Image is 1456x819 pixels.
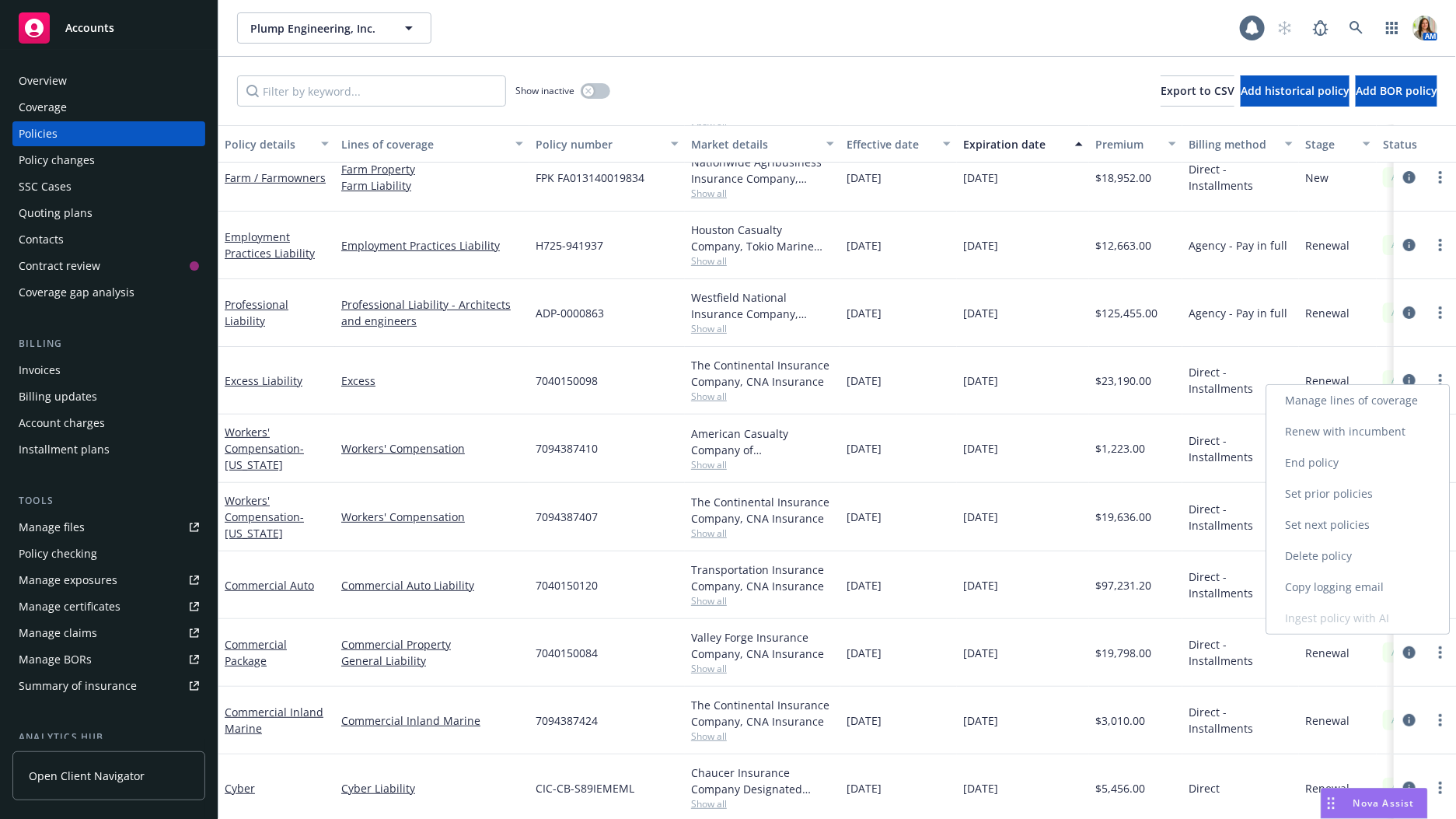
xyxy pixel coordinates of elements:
[1341,12,1372,44] a: Search
[1095,305,1157,321] span: $125,455.00
[225,297,288,328] a: Professional Liability
[1095,712,1145,729] span: $3,010.00
[847,136,934,152] div: Effective date
[1321,788,1428,819] button: Nova Assist
[250,20,385,37] span: Plump Engineering, Inc.
[963,645,998,661] span: [DATE]
[963,237,998,254] span: [DATE]
[1189,704,1293,737] span: Direct - Installments
[963,440,998,457] span: [DATE]
[963,136,1066,152] div: Expiration date
[1189,161,1293,194] span: Direct - Installments
[1269,12,1301,44] a: Start snowing
[19,201,93,226] div: Quoting plans
[515,84,574,97] span: Show inactive
[536,305,604,321] span: ADP-0000863
[12,515,205,540] a: Manage files
[691,187,834,200] span: Show all
[12,541,205,566] a: Policy checking
[536,780,634,796] span: CIC-CB-S89IEMEML
[691,289,834,322] div: Westfield National Insurance Company, [GEOGRAPHIC_DATA], RT Specialty Insurance Services, LLC (RS...
[237,12,431,44] button: Plump Engineering, Inc.
[12,336,205,352] div: Billing
[1431,643,1450,662] a: more
[12,647,205,672] a: Manage BORs
[12,121,205,146] a: Policies
[691,136,817,152] div: Market details
[847,305,882,321] span: [DATE]
[1189,364,1293,397] span: Direct - Installments
[341,712,523,729] a: Commercial Inland Marine
[1182,125,1299,163] button: Billing method
[19,121,58,146] div: Policies
[1412,16,1437,40] img: photo
[847,509,882,525] span: [DATE]
[1400,643,1419,662] a: circleInformation
[225,493,304,541] a: Workers' Compensation
[1400,168,1419,187] a: circleInformation
[19,674,137,698] div: Summary of insurance
[225,578,314,593] a: Commercial Auto
[963,373,998,389] span: [DATE]
[1095,577,1151,593] span: $97,231.20
[341,653,523,669] a: General Liability
[536,237,603,254] span: H725-941937
[29,768,145,784] span: Open Client Navigator
[65,22,114,34] span: Accounts
[963,712,998,729] span: [DATE]
[691,765,834,797] div: Chaucer Insurance Company Designated Activity Company (DAC), Chaucer Insurance Company Designated...
[1189,780,1220,796] span: Direct
[1356,75,1437,107] button: Add BOR policy
[12,621,205,646] a: Manage claims
[12,280,205,305] a: Coverage gap analysis
[19,174,72,199] div: SSC Cases
[536,170,644,186] span: FPK FA013140019834
[225,637,287,668] a: Commercial Package
[691,562,834,594] div: Transportation Insurance Company, CNA Insurance
[12,594,205,619] a: Manage certificates
[691,594,834,607] span: Show all
[1089,125,1182,163] button: Premium
[19,437,110,462] div: Installment plans
[691,254,834,268] span: Show all
[12,6,205,50] a: Accounts
[1267,541,1450,572] a: Delete policy
[847,645,882,661] span: [DATE]
[12,68,205,93] a: Overview
[691,494,834,527] div: The Continental Insurance Company, CNA Insurance
[963,170,998,186] span: [DATE]
[847,712,882,729] span: [DATE]
[691,322,834,335] span: Show all
[1267,572,1450,603] a: Copy logging email
[12,411,205,436] a: Account charges
[1377,12,1408,44] a: Switch app
[341,296,523,329] a: Professional Liability - Architects and engineers
[218,125,335,163] button: Policy details
[1431,236,1450,254] a: more
[1189,569,1293,601] span: Direct - Installments
[1267,416,1450,447] a: Renew with incumbent
[341,237,523,254] a: Employment Practices Liability
[1095,373,1151,389] span: $23,190.00
[12,358,205,383] a: Invoices
[1095,237,1151,254] span: $12,663.00
[685,125,840,163] button: Market details
[847,237,882,254] span: [DATE]
[19,515,85,540] div: Manage files
[691,797,834,810] span: Show all
[12,568,205,593] a: Manage exposures
[1431,168,1450,187] a: more
[225,229,315,261] a: Employment Practices Liability
[19,568,117,593] div: Manage exposures
[963,305,998,321] span: [DATE]
[12,201,205,226] a: Quoting plans
[19,647,92,672] div: Manage BORs
[12,95,205,120] a: Coverage
[225,705,323,736] a: Commercial Inland Marine
[1400,711,1419,730] a: circleInformation
[1189,432,1293,465] span: Direct - Installments
[536,440,598,457] span: 7094387410
[691,527,834,540] span: Show all
[19,227,64,252] div: Contacts
[19,594,120,619] div: Manage certificates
